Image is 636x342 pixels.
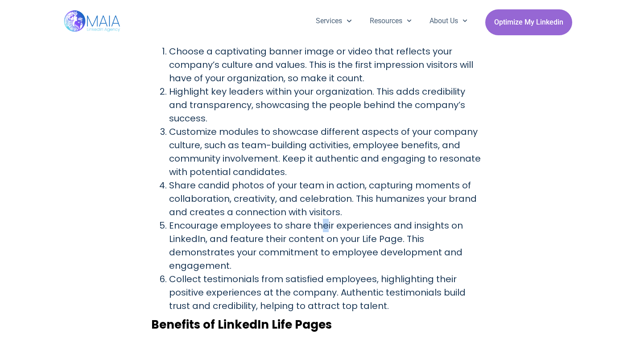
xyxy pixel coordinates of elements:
li: Highlight key leaders within your organization. This adds credibility and transparency, showcasin... [169,85,485,125]
a: Resources [361,9,421,33]
li: Customize modules to showcase different aspects of your company culture, such as team-building ac... [169,125,485,179]
li: Encourage employees to share their experiences and insights on LinkedIn, and feature their conten... [169,219,485,272]
nav: Menu [307,9,476,33]
a: Optimize My Linkedin [485,9,572,35]
li: Collect testimonials from satisfied employees, highlighting their positive experiences at the com... [169,272,485,313]
li: Choose a captivating banner image or video that reflects your company’s culture and values. This ... [169,45,485,85]
span: Optimize My Linkedin [494,14,563,31]
strong: Benefits of LinkedIn Life Pages [151,317,332,333]
li: Share candid photos of your team in action, capturing moments of collaboration, creativity, and c... [169,179,485,219]
a: Services [307,9,360,33]
a: About Us [421,9,476,33]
